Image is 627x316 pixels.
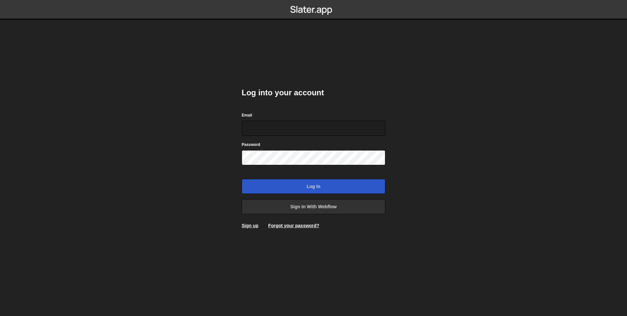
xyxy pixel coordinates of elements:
[242,112,252,119] label: Email
[242,87,385,98] h2: Log into your account
[242,223,258,228] a: Sign up
[268,223,319,228] a: Forgot your password?
[242,141,260,148] label: Password
[242,199,385,214] a: Sign in with Webflow
[242,179,385,194] input: Log in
